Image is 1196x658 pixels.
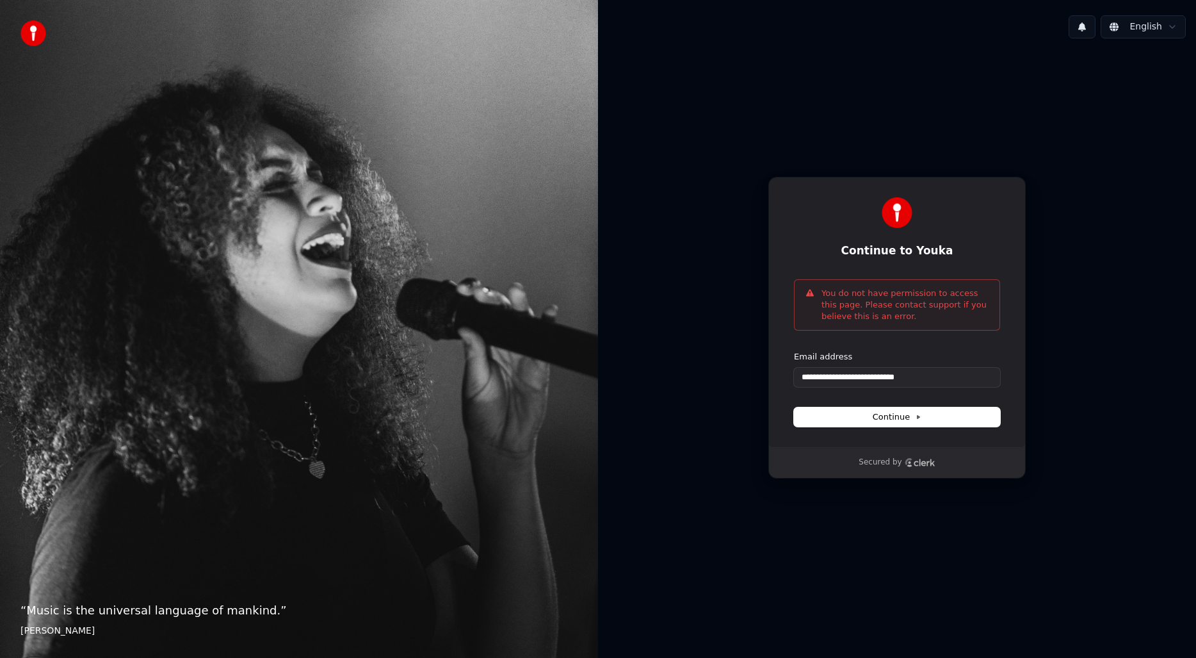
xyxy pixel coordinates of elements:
[905,458,935,467] a: Clerk logo
[794,407,1000,427] button: Continue
[882,197,912,228] img: Youka
[20,625,578,637] footer: [PERSON_NAME]
[859,457,901,468] p: Secured by
[794,243,1000,259] h1: Continue to Youka
[821,288,989,322] p: You do not have permission to access this page. Please contact support if you believe this is an ...
[873,411,921,423] span: Continue
[20,21,46,46] img: youka
[20,602,578,620] p: “ Music is the universal language of mankind. ”
[794,351,852,363] label: Email address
